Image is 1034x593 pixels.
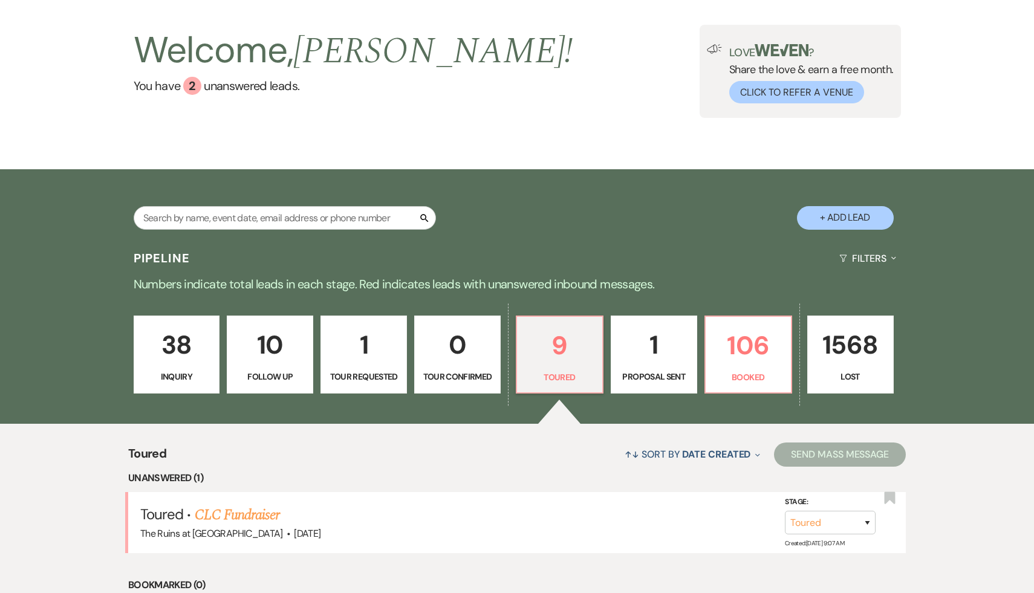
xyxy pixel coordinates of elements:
div: Share the love & earn a free month. [722,44,894,103]
p: 10 [235,325,305,365]
p: 9 [524,325,595,366]
span: ↑↓ [625,448,639,461]
span: The Ruins at [GEOGRAPHIC_DATA] [140,527,283,540]
p: Numbers indicate total leads in each stage. Red indicates leads with unanswered inbound messages. [82,274,952,294]
span: Date Created [682,448,750,461]
p: Booked [713,371,784,384]
p: 38 [141,325,212,365]
a: 1568Lost [807,316,894,394]
p: 1 [619,325,689,365]
button: Filters [834,242,900,274]
a: CLC Fundraiser [195,504,280,526]
a: 1Tour Requested [320,316,407,394]
h2: Welcome, [134,25,573,77]
a: 0Tour Confirmed [414,316,501,394]
span: Toured [128,444,166,470]
p: 106 [713,325,784,366]
button: Send Mass Message [774,442,906,467]
div: 2 [183,77,201,95]
a: 38Inquiry [134,316,220,394]
p: 0 [422,325,493,365]
button: Click to Refer a Venue [729,81,864,103]
input: Search by name, event date, email address or phone number [134,206,436,230]
a: You have 2 unanswered leads. [134,77,573,95]
h3: Pipeline [134,250,190,267]
p: Love ? [729,44,894,58]
p: Tour Requested [328,370,399,383]
p: 1568 [815,325,886,365]
a: 9Toured [516,316,603,394]
button: Sort By Date Created [620,438,765,470]
img: weven-logo-green.svg [755,44,808,56]
span: Toured [140,505,183,523]
p: Tour Confirmed [422,370,493,383]
li: Unanswered (1) [128,470,906,486]
p: Lost [815,370,886,383]
p: Inquiry [141,370,212,383]
p: 1 [328,325,399,365]
span: [DATE] [294,527,320,540]
p: Toured [524,371,595,384]
p: Proposal Sent [619,370,689,383]
a: 10Follow Up [227,316,313,394]
label: Stage: [785,495,876,508]
p: Follow Up [235,370,305,383]
li: Bookmarked (0) [128,577,906,593]
span: [PERSON_NAME] ! [293,24,573,79]
button: + Add Lead [797,206,894,230]
span: Created: [DATE] 9:07 AM [785,539,844,547]
img: loud-speaker-illustration.svg [707,44,722,54]
a: 1Proposal Sent [611,316,697,394]
a: 106Booked [704,316,792,394]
